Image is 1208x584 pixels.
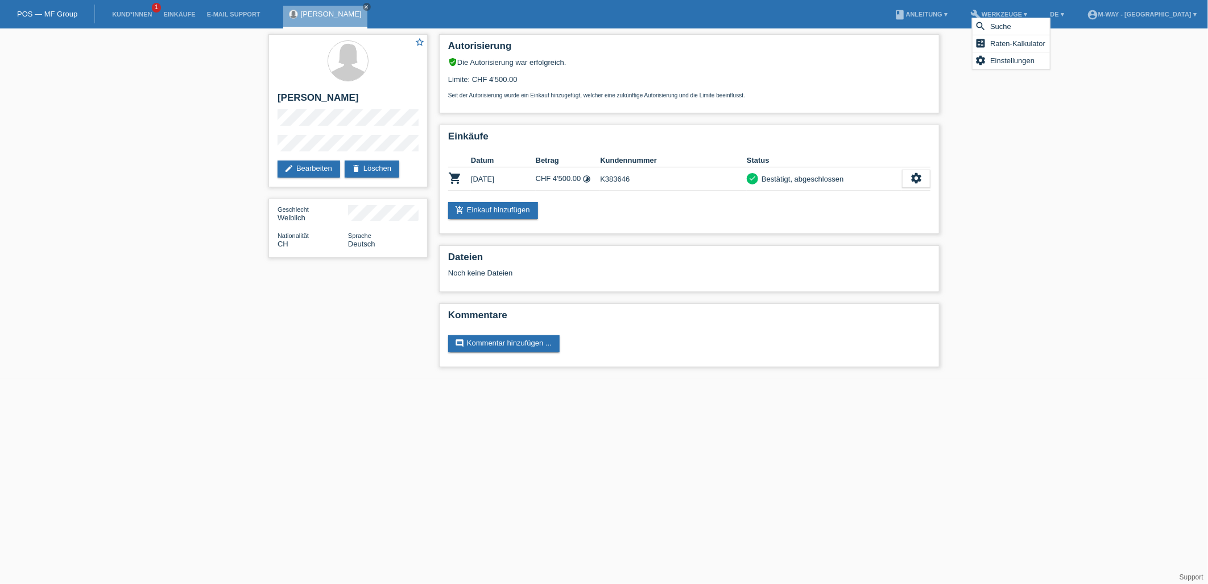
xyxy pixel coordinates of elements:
[1045,11,1070,18] a: DE ▾
[536,167,601,191] td: CHF 4'500.00
[278,206,309,213] span: Geschlecht
[758,173,844,185] div: Bestätigt, abgeschlossen
[448,171,462,185] i: POSP00027954
[301,10,362,18] a: [PERSON_NAME]
[348,240,375,248] span: Deutsch
[278,205,348,222] div: Weiblich
[748,174,756,182] i: check
[364,4,370,10] i: close
[1087,9,1098,20] i: account_circle
[448,40,930,57] h2: Autorisierung
[1180,573,1203,581] a: Support
[965,11,1033,18] a: buildWerkzeuge ▾
[201,11,266,18] a: E-Mail Support
[970,9,982,20] i: build
[975,55,987,66] i: settings
[448,92,930,98] p: Seit der Autorisierung wurde ein Einkauf hinzugefügt, welcher eine zukünftige Autorisierung und d...
[448,67,930,98] div: Limite: CHF 4'500.00
[278,92,419,109] h2: [PERSON_NAME]
[455,339,464,348] i: comment
[536,154,601,167] th: Betrag
[975,38,987,49] i: calculate
[895,9,906,20] i: book
[988,36,1047,50] span: Raten-Kalkulator
[448,310,930,327] h2: Kommentare
[583,175,591,183] i: Fixe Raten (24 Raten)
[278,232,309,239] span: Nationalität
[278,240,288,248] span: Schweiz
[975,20,987,32] i: search
[415,37,425,47] i: star_border
[471,167,536,191] td: [DATE]
[471,154,536,167] th: Datum
[448,252,930,269] h2: Dateien
[152,3,161,13] span: 1
[348,232,371,239] span: Sprache
[351,164,361,173] i: delete
[284,164,293,173] i: edit
[600,167,747,191] td: K383646
[747,154,902,167] th: Status
[600,154,747,167] th: Kundennummer
[448,269,796,277] div: Noch keine Dateien
[448,57,457,67] i: verified_user
[1081,11,1202,18] a: account_circlem-way - [GEOGRAPHIC_DATA] ▾
[278,161,340,178] a: editBearbeiten
[448,335,560,352] a: commentKommentar hinzufügen ...
[910,172,922,184] i: settings
[17,10,77,18] a: POS — MF Group
[988,54,1036,67] span: Einstellungen
[106,11,158,18] a: Kund*innen
[889,11,953,18] a: bookAnleitung ▾
[448,57,930,67] div: Die Autorisierung war erfolgreich.
[448,131,930,148] h2: Einkäufe
[448,202,538,219] a: add_shopping_cartEinkauf hinzufügen
[988,19,1013,33] span: Suche
[158,11,201,18] a: Einkäufe
[455,205,464,215] i: add_shopping_cart
[363,3,371,11] a: close
[415,37,425,49] a: star_border
[345,161,399,178] a: deleteLöschen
